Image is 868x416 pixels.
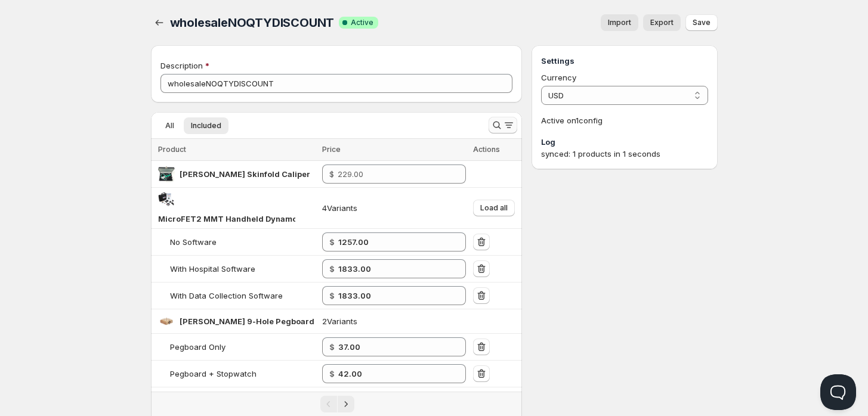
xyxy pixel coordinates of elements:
[180,169,310,179] span: [PERSON_NAME] Skinfold Caliper
[541,55,708,67] h3: Settings
[338,259,449,278] input: 2025.00
[158,214,320,223] span: MicroFET2 MMT Handheld Dynamometer
[338,232,449,252] input: 1390.00
[170,342,226,352] span: Pegboard Only
[338,286,449,305] input: 2025.00
[473,145,500,154] span: Actions
[165,121,174,131] span: All
[541,148,708,160] div: synced: 1 products in 1 seconds
[338,164,449,184] input: 229.00
[158,213,295,225] div: MicroFET2 MMT Handheld Dynamometer
[329,369,335,378] strong: $
[160,61,203,70] span: Description
[170,236,217,248] div: No Software
[170,290,283,302] div: With Data Collection Software
[541,73,576,82] span: Currency
[151,392,523,416] nav: Pagination
[170,15,335,30] span: wholesaleNOQTYDISCOUNT
[351,18,373,27] span: Active
[489,117,517,134] button: Search and filter results
[191,121,221,131] span: Included
[170,237,217,247] span: No Software
[480,203,508,213] span: Load all
[329,291,335,300] strong: $
[473,200,515,216] button: Load all
[160,74,513,93] input: Private internal description
[180,315,314,327] div: Jamar Wooden 9-Hole Pegboard
[650,18,674,27] span: Export
[329,264,335,274] strong: $
[608,18,631,27] span: Import
[338,364,449,383] input: 52.00
[170,368,257,380] div: Pegboard + Stopwatch
[180,168,310,180] div: Lange Skinfold Caliper
[180,316,314,326] span: [PERSON_NAME] 9-Hole Pegboard
[338,396,354,412] button: Next
[170,263,255,275] div: With Hospital Software
[338,337,449,356] input: 44.00
[541,136,708,148] h3: Log
[170,264,255,274] span: With Hospital Software
[693,18,711,27] span: Save
[170,291,283,300] span: With Data Collection Software
[329,169,334,179] span: $
[685,14,718,31] button: Save
[322,145,341,154] span: Price
[158,145,186,154] span: Product
[541,114,708,126] p: Active on 1 config
[329,342,335,352] strong: $
[643,14,681,31] a: Export
[329,237,335,247] strong: $
[319,309,470,334] td: 2 Variants
[170,369,257,378] span: Pegboard + Stopwatch
[170,341,226,353] div: Pegboard Only
[820,374,856,410] iframe: Help Scout Beacon - Open
[319,188,470,229] td: 4 Variants
[601,14,638,31] button: Import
